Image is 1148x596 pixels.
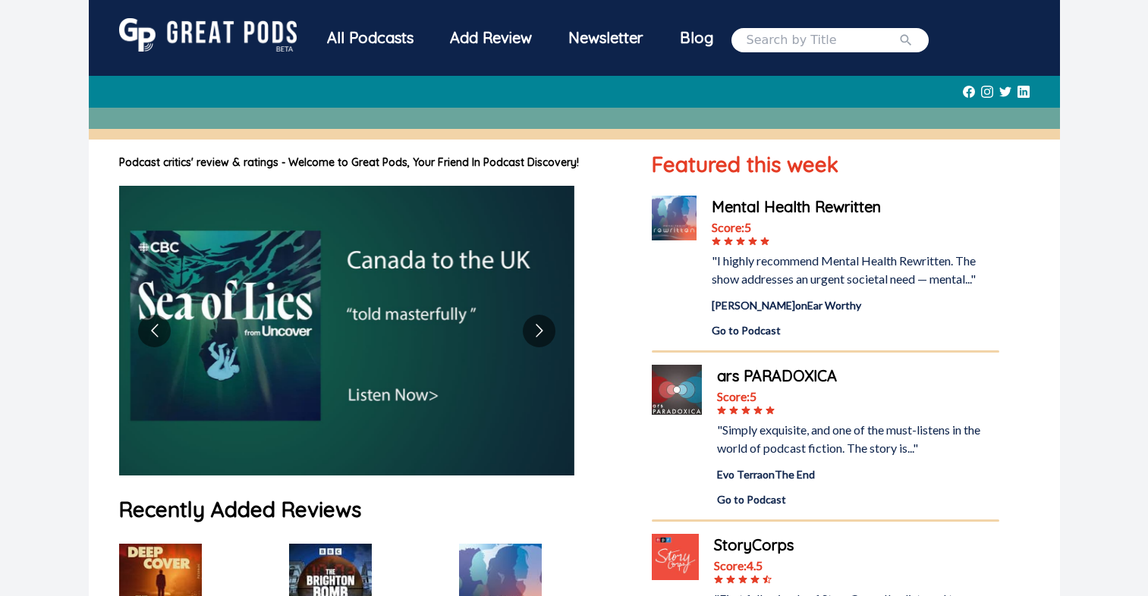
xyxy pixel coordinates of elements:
h1: Featured this week [652,149,999,180]
a: Go to Podcast [717,491,999,507]
div: "I highly recommend Mental Health Rewritten. The show addresses an urgent societal need — mental..." [712,252,999,288]
h1: Recently Added Reviews [119,494,622,525]
div: Score: 4.5 [714,557,999,575]
div: [PERSON_NAME] on Ear Worthy [712,297,999,313]
div: "Simply exquisite, and one of the must-listens in the world of podcast fiction. The story is..." [717,421,999,457]
a: ars PARADOXICA [717,365,999,387]
div: Score: 5 [712,218,999,237]
div: Score: 5 [717,387,999,406]
a: All Podcasts [309,18,432,61]
div: Evo Terra on The End [717,466,999,482]
img: ars PARADOXICA [652,365,702,415]
a: Mental Health Rewritten [712,196,999,218]
a: Go to Podcast [712,322,999,338]
input: Search by Title [747,31,898,49]
div: All Podcasts [309,18,432,58]
img: Mental Health Rewritten [652,196,697,240]
div: Newsletter [550,18,662,58]
a: Add Review [432,18,550,58]
a: Blog [662,18,731,58]
img: GreatPods [119,18,297,52]
button: Go to next slide [523,315,555,347]
button: Go to previous slide [138,315,171,347]
a: StoryCorps [714,534,999,557]
a: Newsletter [550,18,662,61]
img: StoryCorps [652,534,698,580]
h1: Podcast critics' review & ratings - Welcome to Great Pods, Your Friend In Podcast Discovery! [119,155,622,171]
img: image [119,186,574,475]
